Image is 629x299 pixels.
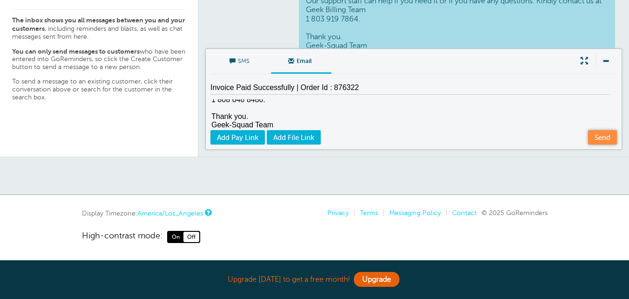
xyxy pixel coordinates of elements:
[12,48,140,55] strong: You can only send messages to customers
[327,209,349,216] a: Privacy
[481,209,548,216] span: © 2025 GoReminders
[273,134,314,141] span: Add File Link
[278,49,325,71] span: Email
[267,130,321,145] a: Add File Link
[82,231,548,243] a: High-contrast mode: On Off
[82,270,548,290] div: Upgrade [DATE] to get a free month!
[137,209,203,217] a: America/Los_Angeles
[217,49,264,71] span: SMS
[205,209,210,216] a: This is the timezone being used to display dates and times to you on this device. Click the timez...
[378,209,385,217] li: |
[217,134,258,141] span: Add Pay Link
[452,209,477,216] a: Contact
[12,48,186,71] p: who have been entered into GoReminders, so click the Create Customer button to send a message to ...
[12,78,186,101] p: To send a message to an existing customer, click their conversation above or search for the custo...
[389,209,441,216] a: Messaging Policy
[82,209,210,217] div: Display Timezone:
[210,81,609,95] input: Subject:
[210,130,265,145] a: Add Pay Link
[168,232,183,242] span: On
[183,232,199,242] span: Off
[12,16,186,41] p: , including reminders and blasts, as well as chat messages sent from here.
[349,209,355,217] li: |
[82,231,162,243] span: High-contrast mode:
[12,16,185,32] strong: The inbox shows you all messages between you and your customers
[441,209,447,217] li: |
[354,272,399,287] a: Upgrade
[360,209,378,216] a: Terms
[588,130,617,145] a: Send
